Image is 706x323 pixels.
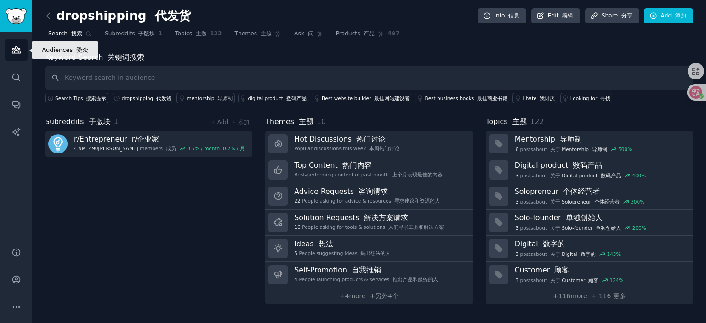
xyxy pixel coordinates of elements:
h3: Solopreneur [515,187,687,196]
a: Looking for 寻找 [560,93,613,103]
img: Entrepreneur [48,134,68,153]
div: post s about [515,224,647,232]
span: Digital product [562,172,621,179]
div: Best website builder [322,95,410,102]
font: 搜索 [71,30,82,37]
font: 成员 [166,146,176,151]
span: Topics [175,30,207,38]
font: 子版块 [89,117,111,126]
a: Solution Requests 解决方案请求16People asking for tools & solutions 人们寻求工具和解决方案 [265,210,473,236]
div: 500 % [618,146,632,153]
h3: Ideas [294,239,391,249]
h3: Digital product [515,160,687,170]
div: dropshipping [122,95,171,102]
h3: Solo-founder [515,213,687,222]
font: 产品 [364,30,375,37]
font: 代发货 [156,96,171,101]
span: Topics [486,116,527,128]
font: 数码产品 [286,96,307,101]
font: 推出产品和服务的人 [393,277,438,282]
div: post s about [515,198,645,206]
a: dropshipping 代发货 [112,93,174,103]
font: 主题 [299,117,313,126]
div: digital product [248,95,307,102]
font: 导师制 [217,96,233,101]
div: 300 % [631,198,644,205]
font: 上个月表现最佳的内容 [392,172,443,177]
font: 关于 [550,173,560,178]
a: Info 信息 [478,8,526,24]
span: Subreddits [45,116,111,128]
font: 热门讨论 [356,135,386,143]
a: Search 搜索 [45,27,95,45]
div: People launching products & services [294,276,438,283]
span: Search [48,30,82,38]
a: Solopreneur 个体经营者3postsabout 关于Solopreneur 个体经营者300% [486,183,693,210]
font: 最佳网站建设者 [374,96,410,101]
h3: Top Content [294,160,442,170]
font: 关于 [550,199,560,204]
h3: Solution Requests [294,213,444,222]
font: 数字的 [543,239,565,248]
font: 代发货 [155,9,191,23]
font: 人们寻求工具和解决方案 [388,224,444,230]
div: post s about [515,250,622,258]
font: 寻求建议和资源的人 [394,198,440,204]
span: Mentorship [562,146,607,153]
span: 22 [294,198,300,204]
font: 热门内容 [342,161,372,170]
a: Add 添加 [644,8,693,24]
font: 个体经营者 [563,187,600,196]
h3: r/ Entrepreneur [74,134,245,144]
span: 3 [515,251,518,257]
font: 主题 [196,30,207,37]
font: +另外4个 [370,292,399,300]
a: Customer 顾客3postsabout 关于Customer 顾客124% [486,262,693,288]
span: Themes [235,30,272,38]
span: 122 [530,117,544,126]
a: I hate 我讨厌 [512,93,557,103]
span: Themes [265,116,313,128]
a: mentorship 导师制 [176,93,234,103]
div: Best business books [425,95,507,102]
font: 分享 [621,12,632,19]
h3: Advice Requests [294,187,439,196]
font: 提出想法的人 [360,250,391,256]
span: Solo-founder [562,225,621,231]
a: Hot Discussions 热门讨论Popular discussions this week 本周热门讨论 [265,131,473,157]
font: 想法 [319,239,333,248]
h3: Mentorship [515,134,687,144]
a: Edit 编辑 [531,8,581,24]
font: 搜索提示 [86,96,106,101]
font: 个体经营者 [594,199,620,204]
span: 3 [515,198,518,205]
span: 3 [515,225,518,231]
font: 自我推销 [352,266,381,274]
a: Digital product 数码产品3postsabout 关于Digital product 数码产品400% [486,157,693,183]
div: People suggesting ideas [294,250,391,256]
input: Keyword search in audience [45,66,693,90]
a: +4more +另外4个 [265,288,473,304]
a: Themes 主题 [232,27,285,45]
span: Digital [562,251,596,257]
font: 关于 [550,278,560,283]
span: 497 [387,30,399,38]
div: members [74,145,245,152]
span: 4 [294,276,297,283]
font: 关于 [550,225,560,231]
font: 信息 [508,12,519,19]
div: People asking for tools & solutions [294,224,444,230]
h2: dropshipping [45,9,191,23]
font: r/企业家 [132,135,159,143]
div: mentorship [187,95,233,102]
span: 4.9M [74,145,138,152]
font: 490[PERSON_NAME] [89,146,138,151]
font: 子版块 [138,30,155,37]
a: Top Content 热门内容Best-performing content of past month 上个月表现最佳的内容 [265,157,473,183]
div: Best-performing content of past month [294,171,442,178]
font: 添加 [675,12,686,19]
a: + Add + 添加 [211,119,249,125]
a: Digital 数字的3postsabout 关于Digital 数字的143% [486,236,693,262]
font: 单独创始人 [566,213,603,222]
span: 16 [294,224,300,230]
